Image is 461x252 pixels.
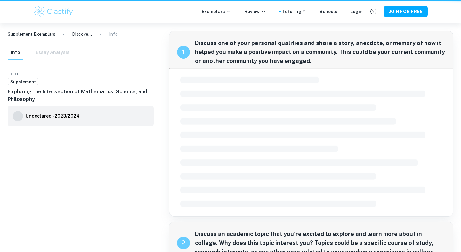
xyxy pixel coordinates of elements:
[8,78,38,86] a: Supplement
[26,113,79,120] h6: Undeclared - 2023/2024
[109,31,118,38] p: Info
[195,39,445,66] span: Discuss one of your personal qualities and share a story, anecdote, or memory of how it helped yo...
[177,46,190,59] div: recipe
[384,6,428,17] button: JOIN FOR FREE
[8,88,154,103] h6: Exploring the Intersection of Mathematics, Science, and Philosophy
[8,46,23,60] button: Info
[33,5,74,18] img: Clastify logo
[8,31,55,38] a: Supplement Exemplars
[202,8,231,15] p: Exemplars
[8,71,20,77] span: Title
[319,8,337,15] a: Schools
[72,31,93,38] p: Discovering [GEOGRAPHIC_DATA]: The Impact of [PERSON_NAME] on the Bouldering Community
[149,70,154,78] div: Report issue
[177,237,190,249] div: recipe
[368,6,379,17] button: Help and Feedback
[26,111,79,121] a: Undeclared - 2023/2024
[244,8,266,15] p: Review
[142,70,147,78] div: Bookmark
[350,8,363,15] a: Login
[8,79,38,85] span: Supplement
[136,70,141,78] div: Share
[282,8,307,15] a: Tutoring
